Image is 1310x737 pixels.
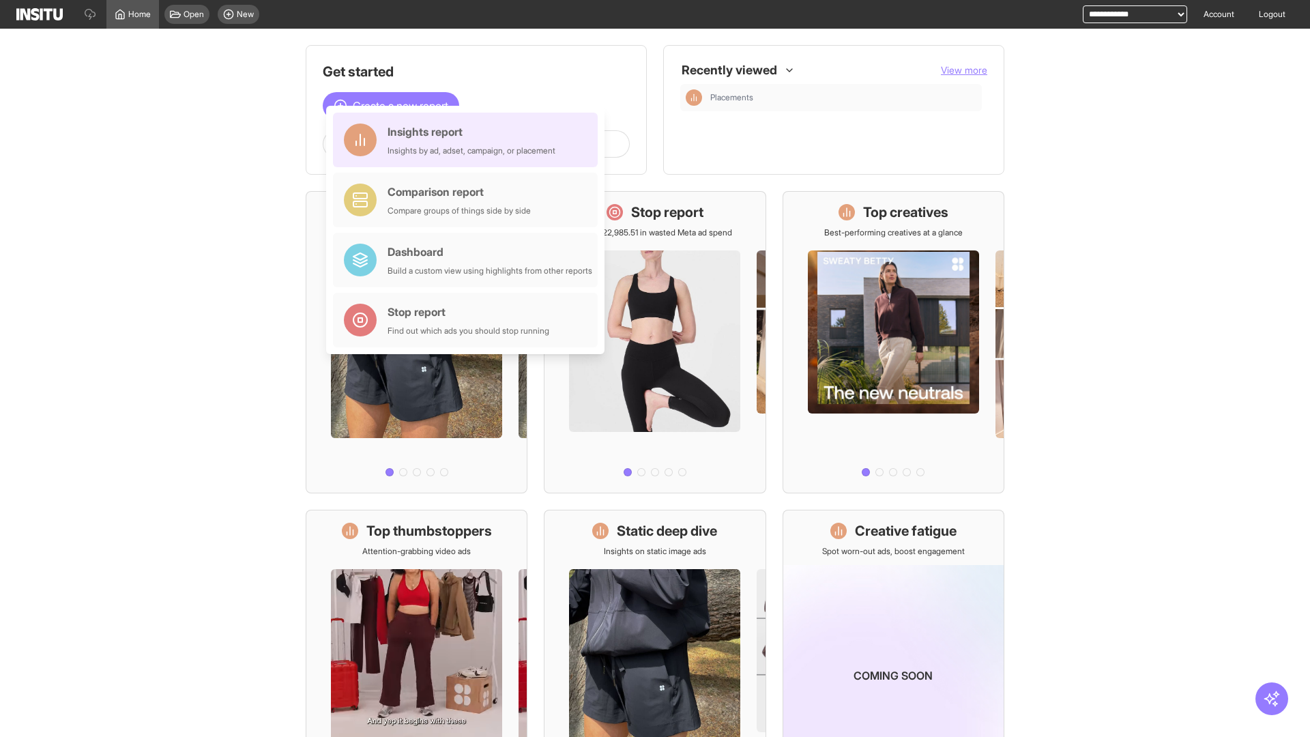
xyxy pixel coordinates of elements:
[306,191,527,493] a: What's live nowSee all active ads instantly
[710,92,976,103] span: Placements
[388,145,555,156] div: Insights by ad, adset, campaign, or placement
[388,124,555,140] div: Insights report
[710,92,753,103] span: Placements
[237,9,254,20] span: New
[617,521,717,540] h1: Static deep dive
[578,227,732,238] p: Save £22,985.51 in wasted Meta ad spend
[388,265,592,276] div: Build a custom view using highlights from other reports
[388,326,549,336] div: Find out which ads you should stop running
[362,546,471,557] p: Attention-grabbing video ads
[388,304,549,320] div: Stop report
[353,98,448,114] span: Create a new report
[604,546,706,557] p: Insights on static image ads
[863,203,948,222] h1: Top creatives
[941,63,987,77] button: View more
[388,205,531,216] div: Compare groups of things side by side
[388,244,592,260] div: Dashboard
[388,184,531,200] div: Comparison report
[631,203,703,222] h1: Stop report
[323,92,459,119] button: Create a new report
[783,191,1004,493] a: Top creativesBest-performing creatives at a glance
[941,64,987,76] span: View more
[184,9,204,20] span: Open
[128,9,151,20] span: Home
[323,62,630,81] h1: Get started
[16,8,63,20] img: Logo
[686,89,702,106] div: Insights
[544,191,766,493] a: Stop reportSave £22,985.51 in wasted Meta ad spend
[366,521,492,540] h1: Top thumbstoppers
[824,227,963,238] p: Best-performing creatives at a glance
